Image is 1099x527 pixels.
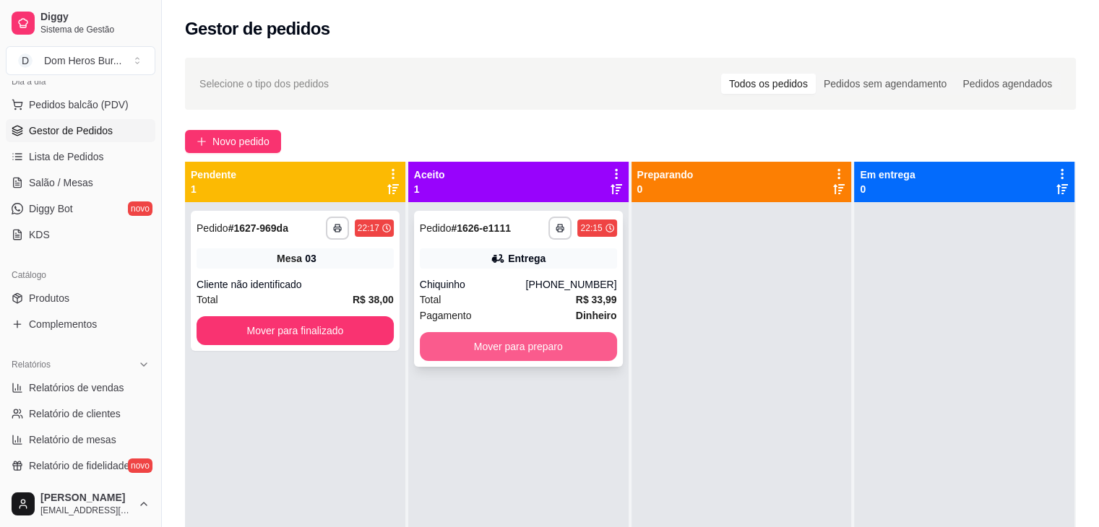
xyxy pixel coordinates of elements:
[525,277,616,292] div: [PHONE_NUMBER]
[29,123,113,138] span: Gestor de Pedidos
[40,505,132,516] span: [EMAIL_ADDRESS][DOMAIN_NAME]
[29,291,69,305] span: Produtos
[6,119,155,142] a: Gestor de Pedidos
[277,251,302,266] span: Mesa
[29,317,97,331] span: Complementos
[228,222,288,234] strong: # 1627-969da
[576,294,617,305] strong: R$ 33,99
[29,175,93,190] span: Salão / Mesas
[6,402,155,425] a: Relatório de clientes
[353,294,394,305] strong: R$ 38,00
[451,222,511,234] strong: # 1626-e1111
[18,53,33,68] span: D
[197,222,228,234] span: Pedido
[6,223,155,246] a: KDS
[6,171,155,194] a: Salão / Mesas
[29,97,129,112] span: Pedidos balcão (PDV)
[420,222,452,234] span: Pedido
[6,313,155,336] a: Complementos
[6,70,155,93] div: Dia a dia
[40,492,132,505] span: [PERSON_NAME]
[6,93,155,116] button: Pedidos balcão (PDV)
[185,17,330,40] h2: Gestor de pedidos
[860,167,915,182] p: Em entrega
[637,182,694,196] p: 0
[6,263,155,287] div: Catálogo
[12,359,51,370] span: Relatórios
[29,227,50,242] span: KDS
[6,376,155,399] a: Relatórios de vendas
[508,251,546,266] div: Entrega
[185,130,281,153] button: Novo pedido
[40,11,150,24] span: Diggy
[197,277,394,292] div: Cliente não identificado
[29,458,129,473] span: Relatório de fidelidade
[6,46,155,75] button: Select a team
[199,76,329,92] span: Selecione o tipo dos pedidos
[29,432,116,447] span: Relatório de mesas
[305,251,316,266] div: 03
[420,277,526,292] div: Chiquinho
[6,487,155,521] button: [PERSON_NAME][EMAIL_ADDRESS][DOMAIN_NAME]
[6,145,155,168] a: Lista de Pedidos
[191,167,236,182] p: Pendente
[816,74,954,94] div: Pedidos sem agendamento
[420,332,617,361] button: Mover para preparo
[576,310,617,321] strong: Dinheiro
[29,149,104,164] span: Lista de Pedidos
[6,287,155,310] a: Produtos
[420,292,441,308] span: Total
[414,182,445,196] p: 1
[191,182,236,196] p: 1
[358,222,379,234] div: 22:17
[637,167,694,182] p: Preparando
[6,428,155,451] a: Relatório de mesas
[420,308,472,323] span: Pagamento
[6,197,155,220] a: Diggy Botnovo
[212,134,270,149] span: Novo pedido
[6,6,155,40] a: DiggySistema de Gestão
[197,316,394,345] button: Mover para finalizado
[29,201,73,216] span: Diggy Bot
[721,74,816,94] div: Todos os pedidos
[6,454,155,477] a: Relatório de fidelidadenovo
[44,53,121,68] div: Dom Heros Bur ...
[580,222,602,234] div: 22:15
[29,380,124,395] span: Relatórios de vendas
[197,136,207,147] span: plus
[40,24,150,35] span: Sistema de Gestão
[197,292,218,308] span: Total
[29,406,121,421] span: Relatório de clientes
[954,74,1060,94] div: Pedidos agendados
[860,182,915,196] p: 0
